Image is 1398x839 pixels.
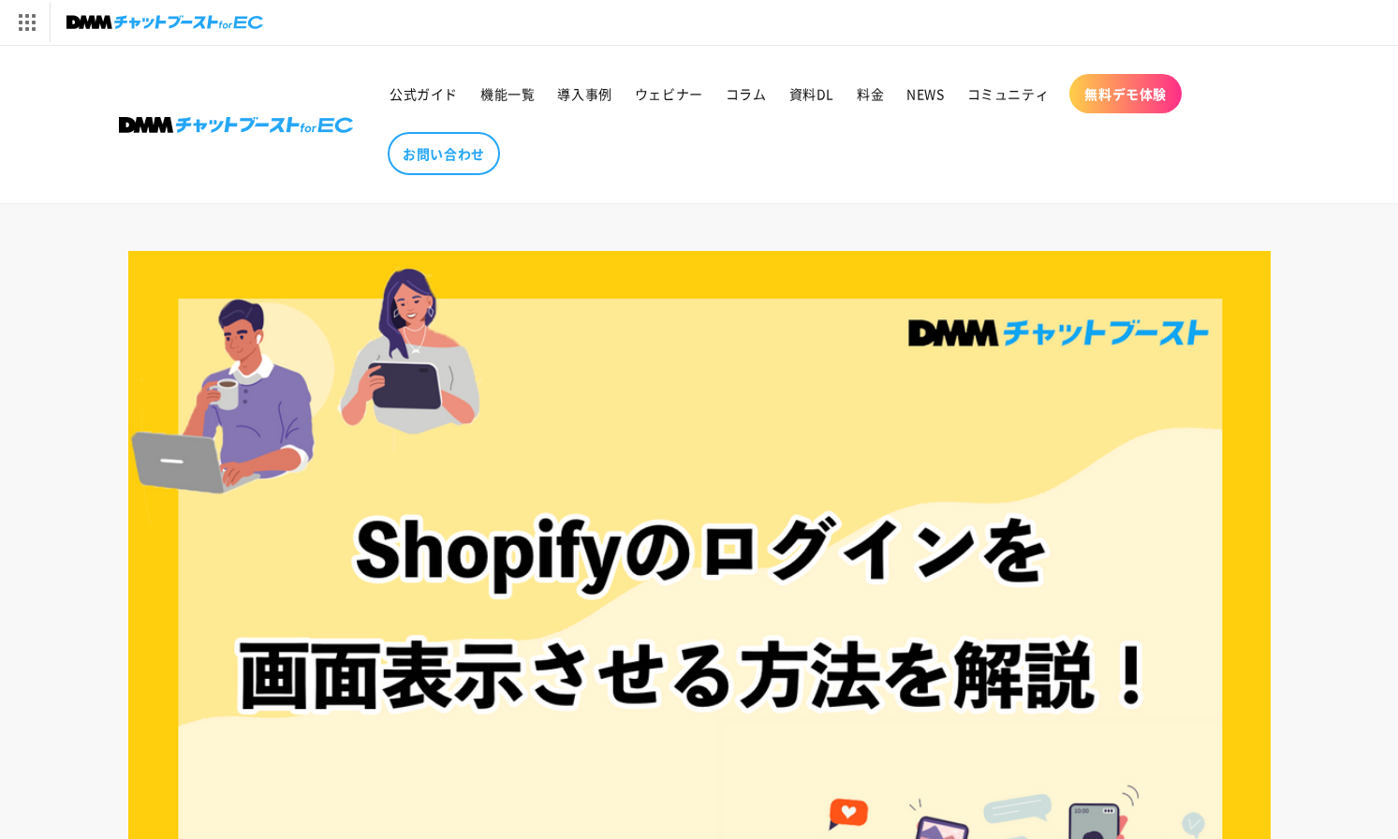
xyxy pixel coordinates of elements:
[388,132,500,175] a: お問い合わせ
[778,74,846,113] a: 資料DL
[714,74,778,113] a: コラム
[66,9,263,36] img: チャットブーストforEC
[624,74,714,113] a: ウェビナー
[789,85,834,102] span: 資料DL
[557,85,611,102] span: 導入事例
[906,85,944,102] span: NEWS
[480,85,535,102] span: 機能一覧
[546,74,623,113] a: 導入事例
[635,85,703,102] span: ウェビナー
[403,145,485,162] span: お問い合わせ
[390,85,458,102] span: 公式ガイド
[469,74,546,113] a: 機能一覧
[3,3,50,42] img: サービス
[1084,85,1167,102] span: 無料デモ体験
[119,117,353,133] img: 株式会社DMM Boost
[857,85,884,102] span: 料金
[895,74,955,113] a: NEWS
[956,74,1061,113] a: コミュニティ
[726,85,767,102] span: コラム
[846,74,895,113] a: 料金
[967,85,1050,102] span: コミュニティ
[378,74,469,113] a: 公式ガイド
[1069,74,1182,113] a: 無料デモ体験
